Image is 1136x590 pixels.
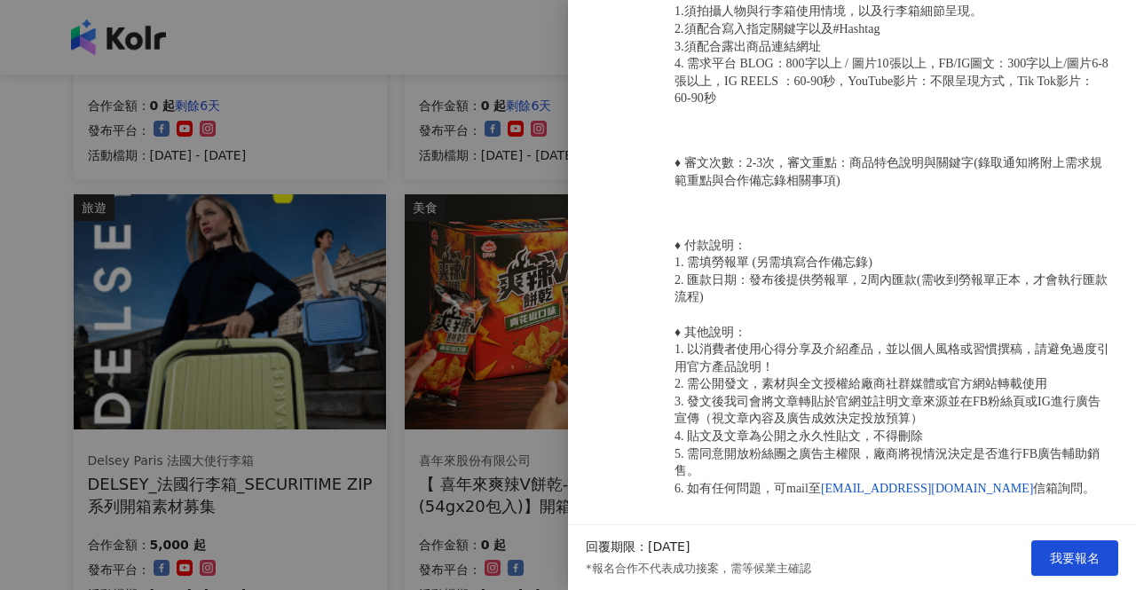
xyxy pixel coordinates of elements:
[586,561,811,577] p: *報名合作不代表成功接案，需等候業主確認
[674,156,1102,187] span: ♦ 審文次數：2-3次，審文重點：商品特色說明與關鍵字(錄取通知將附上需求規範重點與合作備忘錄相關事項)
[821,482,1034,495] span: [EMAIL_ADDRESS][DOMAIN_NAME]
[586,539,690,556] p: 回覆期限：[DATE]
[674,239,1109,495] span: ♦ 付款說明： 1. 需填勞報單 (另需填寫合作備忘錄) 2. 匯款日期：發布後提供勞報單，2周內匯款(需收到勞報單正本，才會執行匯款流程) ♦ 其他說明： 1. 以消費者使用心得分享及介紹產品...
[1050,551,1100,565] span: 我要報名
[821,481,1034,495] a: [EMAIL_ADDRESS][DOMAIN_NAME]
[1031,540,1118,576] button: 我要報名
[1033,482,1095,495] span: 信箱詢問。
